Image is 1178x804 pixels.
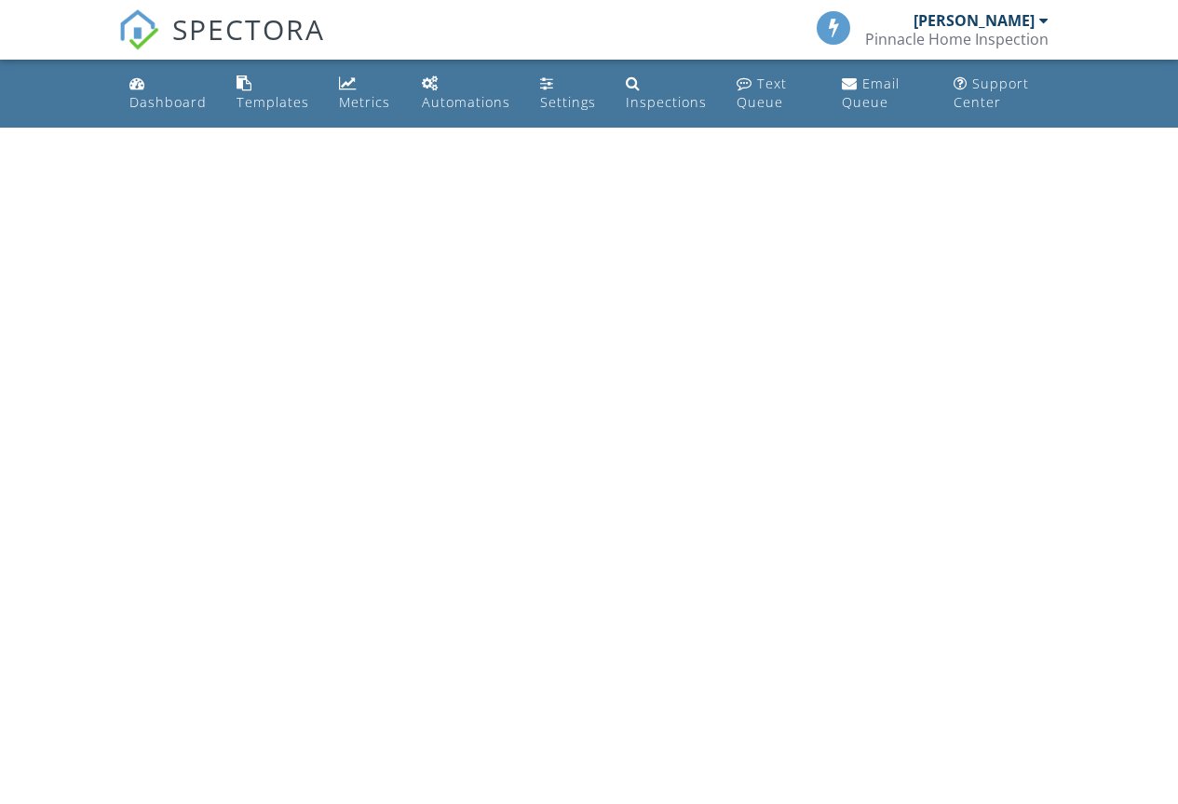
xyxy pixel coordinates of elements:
div: Pinnacle Home Inspection [865,30,1049,48]
span: SPECTORA [172,9,325,48]
div: Support Center [954,75,1029,111]
div: Templates [237,93,309,111]
div: Metrics [339,93,390,111]
a: Automations (Basic) [414,67,518,120]
a: Text Queue [729,67,819,120]
a: Dashboard [122,67,214,120]
a: SPECTORA [118,25,325,64]
a: Templates [229,67,317,120]
div: [PERSON_NAME] [914,11,1035,30]
div: Text Queue [737,75,787,111]
a: Email Queue [834,67,930,120]
div: Settings [540,93,596,111]
a: Metrics [332,67,400,120]
div: Automations [422,93,510,111]
div: Dashboard [129,93,207,111]
div: Inspections [626,93,707,111]
img: The Best Home Inspection Software - Spectora [118,9,159,50]
a: Settings [533,67,603,120]
a: Inspections [618,67,714,120]
div: Email Queue [842,75,900,111]
a: Support Center [946,67,1057,120]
